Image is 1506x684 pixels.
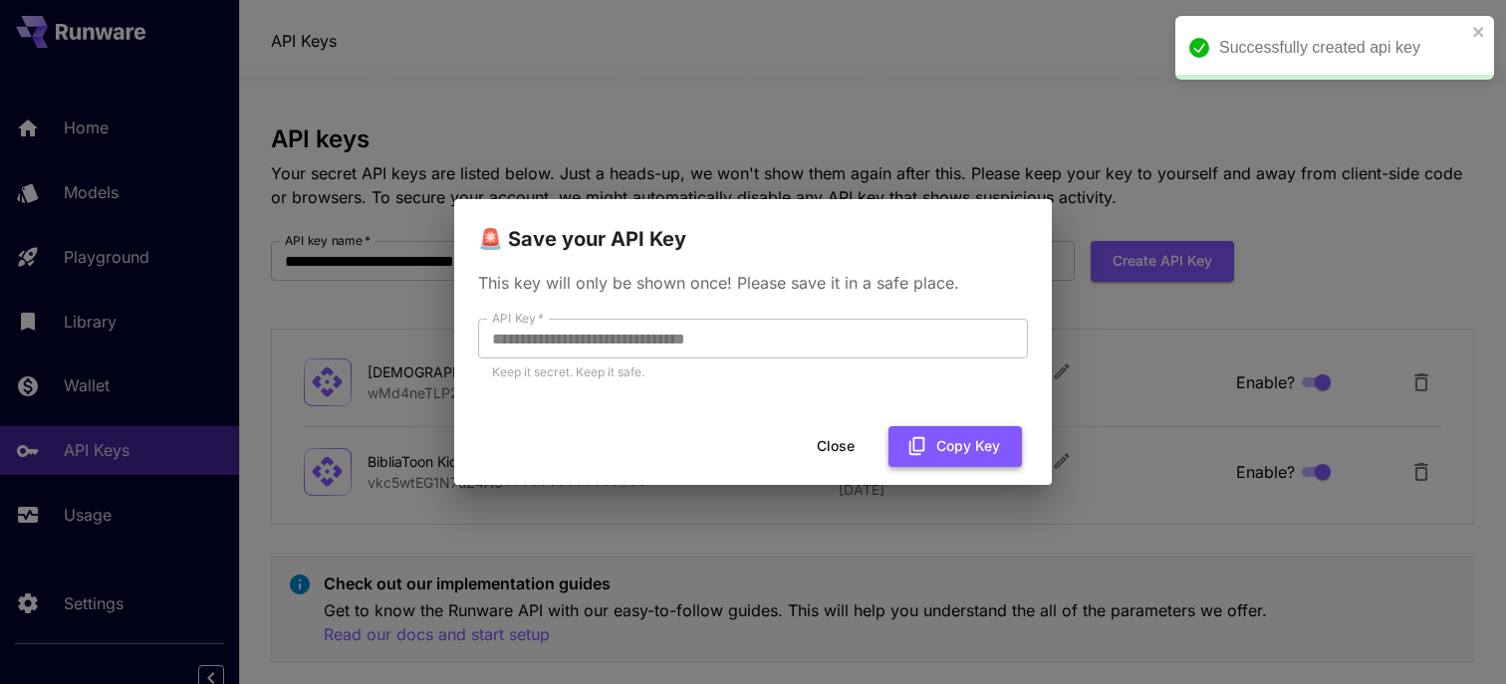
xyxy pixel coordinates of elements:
[56,32,98,48] div: v 4.0.25
[1472,24,1486,40] button: close
[1219,36,1466,60] div: Successfully created api key
[492,310,544,327] label: API Key
[83,115,99,131] img: tab_domain_overview_orange.svg
[454,199,1052,255] h2: 🚨 Save your API Key
[32,32,48,48] img: logo_orange.svg
[32,52,48,68] img: website_grey.svg
[105,117,152,130] div: Domínio
[210,115,226,131] img: tab_keywords_by_traffic_grey.svg
[52,52,207,68] div: [PERSON_NAME]: [URL]
[888,426,1022,467] button: Copy Key
[492,362,1014,382] p: Keep it secret. Keep it safe.
[232,117,320,130] div: Palavras-chave
[478,271,1028,295] p: This key will only be shown once! Please save it in a safe place.
[791,426,880,467] button: Close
